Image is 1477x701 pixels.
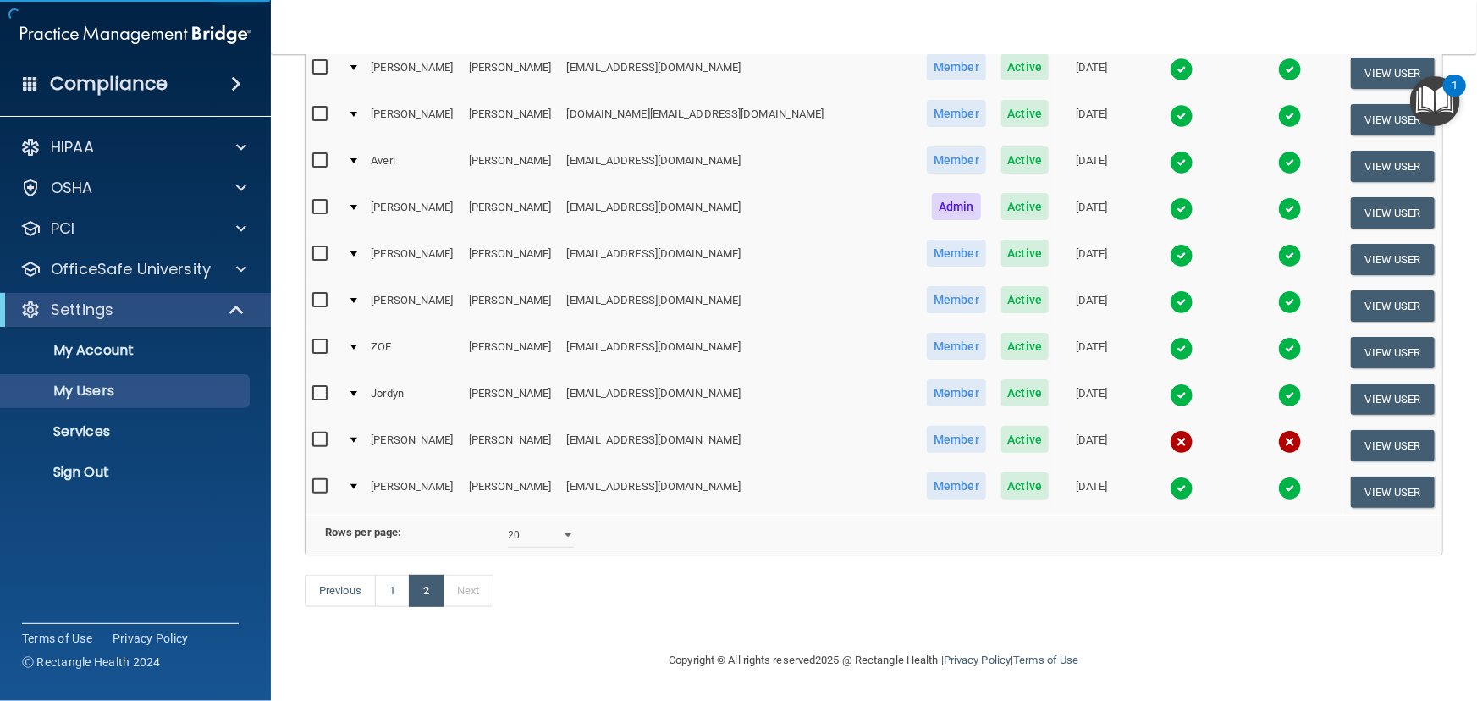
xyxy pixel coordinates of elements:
span: Member [927,100,986,127]
span: Member [927,286,986,313]
td: [DATE] [1056,236,1127,283]
button: View User [1351,477,1435,508]
img: tick.e7d51cea.svg [1170,58,1193,81]
a: Next [443,575,493,607]
td: [PERSON_NAME] [462,283,560,329]
button: View User [1351,290,1435,322]
span: Active [1001,193,1050,220]
span: Active [1001,53,1050,80]
td: [EMAIL_ADDRESS][DOMAIN_NAME] [560,143,920,190]
img: tick.e7d51cea.svg [1170,337,1193,361]
td: [EMAIL_ADDRESS][DOMAIN_NAME] [560,329,920,376]
span: Active [1001,472,1050,500]
td: Averi [364,143,462,190]
button: View User [1351,384,1435,415]
span: Admin [932,193,981,220]
td: [PERSON_NAME] [462,376,560,422]
td: [PERSON_NAME] [364,283,462,329]
a: Previous [305,575,376,607]
td: [DATE] [1056,97,1127,143]
td: [EMAIL_ADDRESS][DOMAIN_NAME] [560,190,920,236]
p: Sign Out [11,464,242,481]
img: tick.e7d51cea.svg [1278,384,1302,407]
span: Member [927,146,986,174]
h4: Compliance [50,72,168,96]
td: [PERSON_NAME] [462,236,560,283]
span: Active [1001,240,1050,267]
span: Ⓒ Rectangle Health 2024 [22,654,161,671]
a: PCI [20,218,246,239]
td: [PERSON_NAME] [462,329,560,376]
td: [DATE] [1056,376,1127,422]
div: Copyright © All rights reserved 2025 @ Rectangle Health | | [565,633,1183,687]
p: My Users [11,383,242,400]
button: View User [1351,104,1435,135]
img: tick.e7d51cea.svg [1170,290,1193,314]
button: View User [1351,430,1435,461]
td: [PERSON_NAME] [364,469,462,515]
td: [DATE] [1056,50,1127,97]
span: Member [927,379,986,406]
a: OSHA [20,178,246,198]
img: tick.e7d51cea.svg [1170,477,1193,500]
img: tick.e7d51cea.svg [1278,244,1302,268]
img: tick.e7d51cea.svg [1170,244,1193,268]
button: View User [1351,337,1435,368]
button: View User [1351,58,1435,89]
b: Rows per page: [325,526,401,538]
a: OfficeSafe University [20,259,246,279]
td: [PERSON_NAME] [462,469,560,515]
img: cross.ca9f0e7f.svg [1170,430,1193,454]
p: My Account [11,342,242,359]
span: Active [1001,426,1050,453]
td: [PERSON_NAME] [462,97,560,143]
p: OSHA [51,178,93,198]
img: tick.e7d51cea.svg [1278,337,1302,361]
td: [EMAIL_ADDRESS][DOMAIN_NAME] [560,283,920,329]
button: View User [1351,197,1435,229]
td: [DATE] [1056,143,1127,190]
span: Active [1001,379,1050,406]
span: Active [1001,286,1050,313]
img: tick.e7d51cea.svg [1278,290,1302,314]
p: Services [11,423,242,440]
a: HIPAA [20,137,246,157]
img: tick.e7d51cea.svg [1278,151,1302,174]
a: 1 [375,575,410,607]
span: Member [927,333,986,360]
td: [DOMAIN_NAME][EMAIL_ADDRESS][DOMAIN_NAME] [560,97,920,143]
img: tick.e7d51cea.svg [1278,197,1302,221]
td: [PERSON_NAME] [364,190,462,236]
td: [DATE] [1056,469,1127,515]
td: [PERSON_NAME] [364,97,462,143]
td: ZOE [364,329,462,376]
td: [EMAIL_ADDRESS][DOMAIN_NAME] [560,236,920,283]
td: Jordyn [364,376,462,422]
div: 1 [1452,86,1458,108]
td: [EMAIL_ADDRESS][DOMAIN_NAME] [560,422,920,469]
img: PMB logo [20,18,251,52]
a: Privacy Policy [113,630,189,647]
td: [PERSON_NAME] [462,190,560,236]
td: [DATE] [1056,190,1127,236]
img: tick.e7d51cea.svg [1170,197,1193,221]
span: Member [927,53,986,80]
a: Terms of Use [1013,654,1078,666]
td: [EMAIL_ADDRESS][DOMAIN_NAME] [560,50,920,97]
button: Open Resource Center, 1 new notification [1410,76,1460,126]
p: HIPAA [51,137,94,157]
p: Settings [51,300,113,320]
td: [PERSON_NAME] [364,50,462,97]
p: OfficeSafe University [51,259,211,279]
p: PCI [51,218,74,239]
td: [PERSON_NAME] [364,236,462,283]
img: tick.e7d51cea.svg [1170,104,1193,128]
img: tick.e7d51cea.svg [1170,384,1193,407]
span: Member [927,240,986,267]
td: [PERSON_NAME] [462,50,560,97]
button: View User [1351,151,1435,182]
td: [PERSON_NAME] [462,422,560,469]
img: tick.e7d51cea.svg [1278,58,1302,81]
img: tick.e7d51cea.svg [1278,477,1302,500]
td: [EMAIL_ADDRESS][DOMAIN_NAME] [560,376,920,422]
